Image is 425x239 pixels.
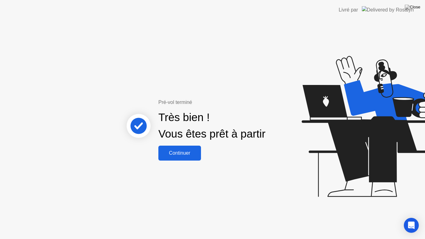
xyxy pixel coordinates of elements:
[158,146,201,161] button: Continuer
[405,5,420,10] img: Close
[158,109,265,142] div: Très bien ! Vous êtes prêt à partir
[404,218,419,233] div: Open Intercom Messenger
[160,150,199,156] div: Continuer
[158,99,287,106] div: Pré-vol terminé
[362,6,414,13] img: Delivered by Rosalyn
[339,6,358,14] div: Livré par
